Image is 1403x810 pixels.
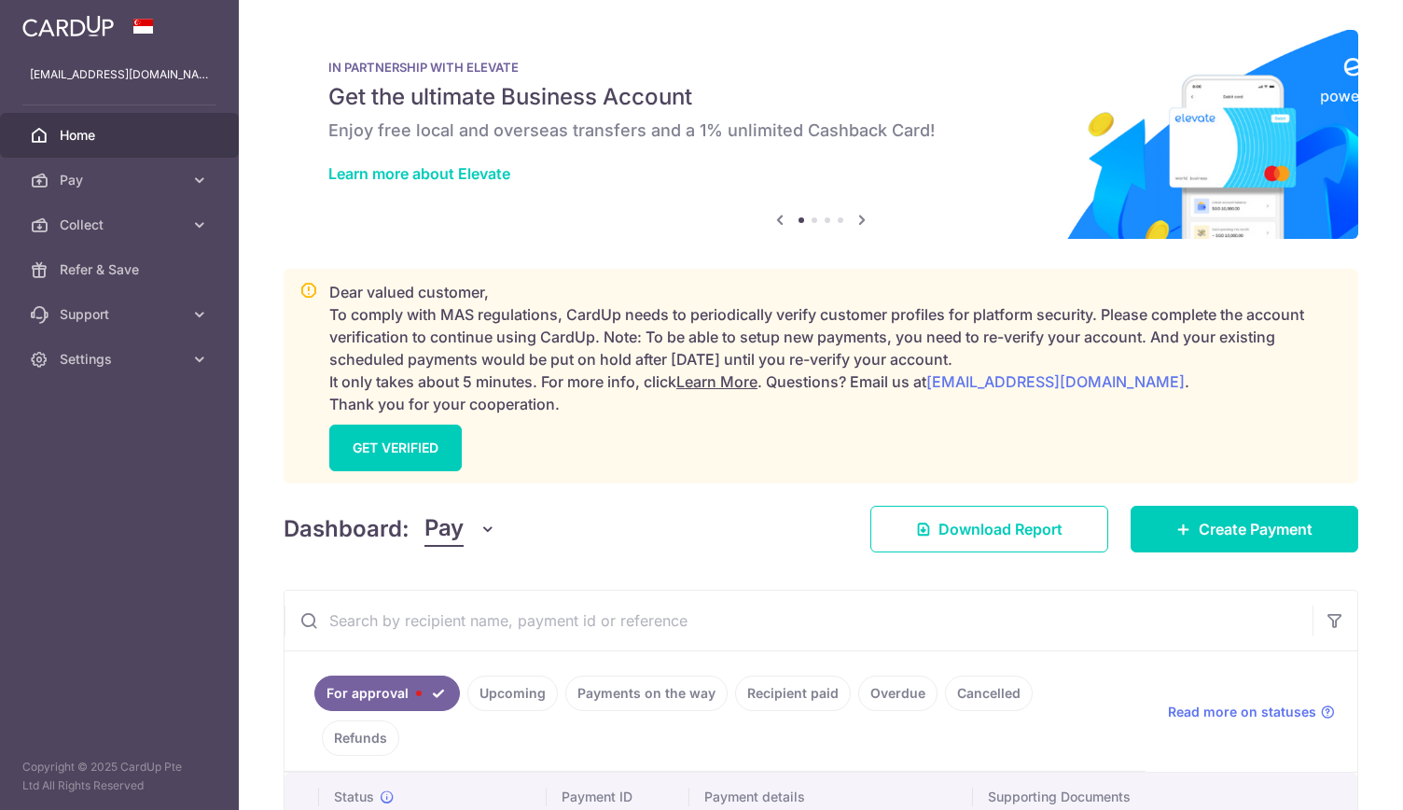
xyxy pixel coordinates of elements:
[60,216,183,234] span: Collect
[938,518,1063,540] span: Download Report
[1168,703,1335,721] a: Read more on statuses
[329,425,462,471] a: GET VERIFIED
[565,676,728,711] a: Payments on the way
[314,676,460,711] a: For approval
[284,512,410,546] h4: Dashboard:
[284,30,1358,239] img: Renovation banner
[424,511,496,547] button: Pay
[945,676,1033,711] a: Cancelled
[322,720,399,756] a: Refunds
[424,511,464,547] span: Pay
[926,372,1185,391] a: [EMAIL_ADDRESS][DOMAIN_NAME]
[60,126,183,145] span: Home
[334,788,374,806] span: Status
[60,260,183,279] span: Refer & Save
[1199,518,1313,540] span: Create Payment
[858,676,938,711] a: Overdue
[328,82,1313,112] h5: Get the ultimate Business Account
[22,15,114,37] img: CardUp
[1131,506,1358,552] a: Create Payment
[329,281,1342,415] p: Dear valued customer, To comply with MAS regulations, CardUp needs to periodically verify custome...
[1168,703,1316,721] span: Read more on statuses
[467,676,558,711] a: Upcoming
[285,591,1313,650] input: Search by recipient name, payment id or reference
[328,164,510,183] a: Learn more about Elevate
[328,119,1313,142] h6: Enjoy free local and overseas transfers and a 1% unlimited Cashback Card!
[328,60,1313,75] p: IN PARTNERSHIP WITH ELEVATE
[676,372,757,391] a: Learn More
[870,506,1108,552] a: Download Report
[735,676,851,711] a: Recipient paid
[60,305,183,324] span: Support
[60,171,183,189] span: Pay
[30,65,209,84] p: [EMAIL_ADDRESS][DOMAIN_NAME]
[60,350,183,369] span: Settings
